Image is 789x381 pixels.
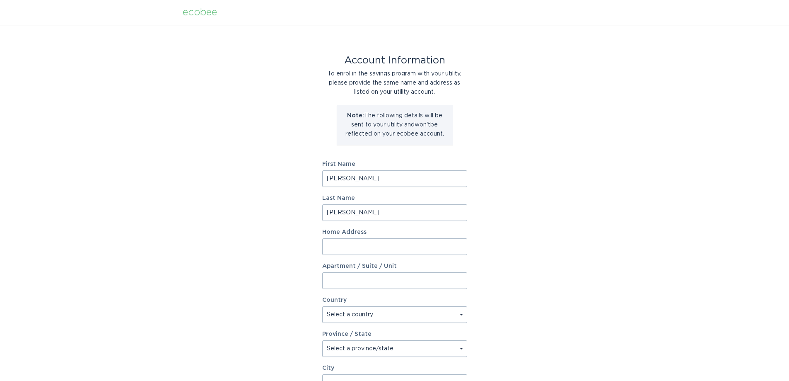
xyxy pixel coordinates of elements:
[322,331,372,337] label: Province / State
[183,8,217,17] div: ecobee
[322,297,347,303] label: Country
[322,195,467,201] label: Last Name
[322,161,467,167] label: First Name
[322,229,467,235] label: Home Address
[343,111,446,138] p: The following details will be sent to your utility and won't be reflected on your ecobee account.
[322,69,467,97] div: To enrol in the savings program with your utility, please provide the same name and address as li...
[322,56,467,65] div: Account Information
[322,263,467,269] label: Apartment / Suite / Unit
[347,113,364,119] strong: Note:
[322,365,467,371] label: City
